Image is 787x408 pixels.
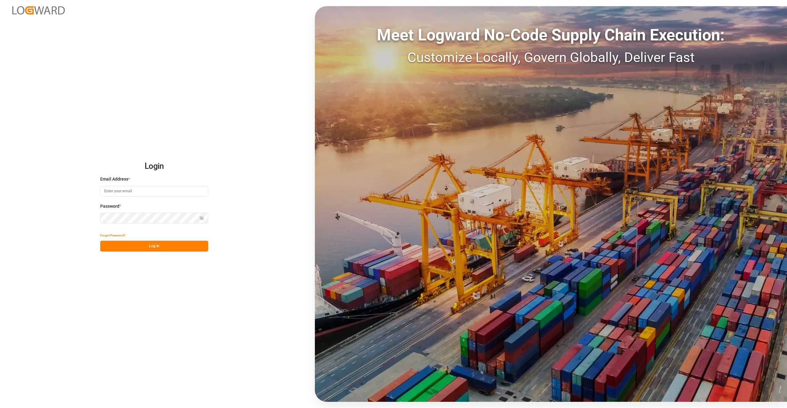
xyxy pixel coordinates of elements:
span: Email Address [100,176,128,182]
input: Enter your email [100,186,208,197]
button: Log In [100,241,208,252]
button: Forgot Password? [100,230,126,241]
img: Logward_new_orange.png [12,6,65,15]
span: Password [100,203,119,210]
div: Meet Logward No-Code Supply Chain Execution: [315,23,787,47]
h2: Login [100,156,208,176]
div: Customize Locally, Govern Globally, Deliver Fast [315,47,787,68]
